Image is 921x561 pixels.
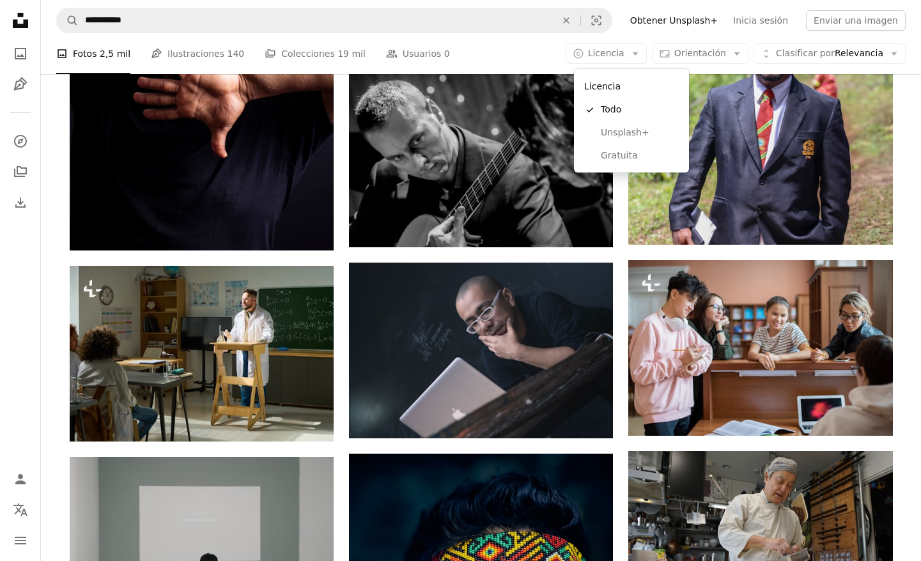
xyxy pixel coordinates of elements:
[588,48,624,58] span: Licencia
[601,150,679,162] span: Gratuita
[574,69,689,173] div: Licencia
[652,43,748,64] button: Orientación
[566,43,647,64] button: Licencia
[601,127,679,139] span: Unsplash+
[579,74,684,98] div: Licencia
[601,104,679,116] span: Todo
